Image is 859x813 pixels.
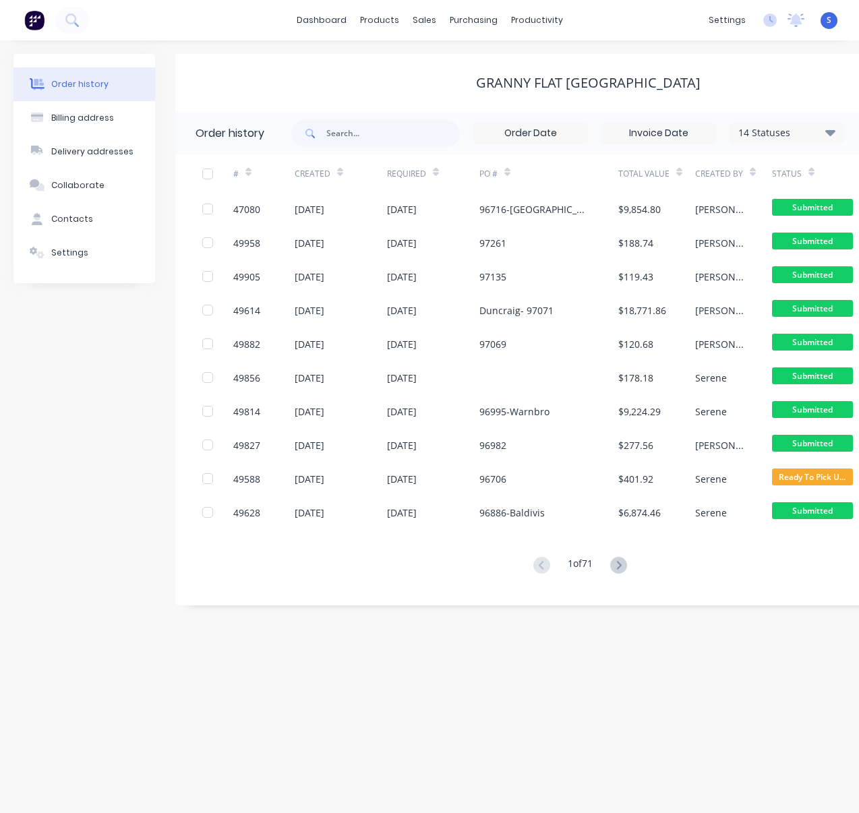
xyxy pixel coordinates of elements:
[618,404,661,419] div: $9,224.29
[772,334,853,351] span: Submitted
[618,303,666,318] div: $18,771.86
[387,472,417,486] div: [DATE]
[51,112,114,124] div: Billing address
[618,337,653,351] div: $120.68
[295,337,324,351] div: [DATE]
[772,435,853,452] span: Submitted
[772,469,853,485] span: Ready To Pick U...
[695,404,727,419] div: Serene
[772,367,853,384] span: Submitted
[702,10,752,30] div: settings
[233,472,260,486] div: 49588
[695,438,745,452] div: [PERSON_NAME]
[326,120,460,147] input: Search...
[772,401,853,418] span: Submitted
[479,202,591,216] div: 96716-[GEOGRAPHIC_DATA]
[233,506,260,520] div: 49628
[602,123,715,144] input: Invoice Date
[51,179,105,191] div: Collaborate
[387,303,417,318] div: [DATE]
[233,438,260,452] div: 49827
[387,506,417,520] div: [DATE]
[695,236,745,250] div: [PERSON_NAME]
[479,236,506,250] div: 97261
[295,202,324,216] div: [DATE]
[772,233,853,249] span: Submitted
[233,155,295,192] div: #
[772,266,853,283] span: Submitted
[772,168,802,180] div: Status
[695,303,745,318] div: [PERSON_NAME]
[618,236,653,250] div: $188.74
[504,10,570,30] div: productivity
[233,303,260,318] div: 49614
[295,168,330,180] div: Created
[479,155,618,192] div: PO #
[295,404,324,419] div: [DATE]
[233,371,260,385] div: 49856
[387,155,479,192] div: Required
[295,155,387,192] div: Created
[295,506,324,520] div: [DATE]
[695,371,727,385] div: Serene
[51,146,134,158] div: Delivery addresses
[695,472,727,486] div: Serene
[479,506,545,520] div: 96886-Baldivis
[479,404,550,419] div: 96995-Warnbro
[479,270,506,284] div: 97135
[13,169,155,202] button: Collaborate
[695,155,772,192] div: Created By
[387,337,417,351] div: [DATE]
[13,101,155,135] button: Billing address
[772,199,853,216] span: Submitted
[353,10,406,30] div: products
[618,155,695,192] div: Total Value
[13,202,155,236] button: Contacts
[295,303,324,318] div: [DATE]
[406,10,443,30] div: sales
[295,371,324,385] div: [DATE]
[772,502,853,519] span: Submitted
[695,337,745,351] div: [PERSON_NAME]
[479,303,554,318] div: Duncraig- 97071
[233,337,260,351] div: 49882
[233,404,260,419] div: 49814
[196,125,264,142] div: Order history
[295,236,324,250] div: [DATE]
[695,270,745,284] div: [PERSON_NAME]
[295,438,324,452] div: [DATE]
[387,404,417,419] div: [DATE]
[618,270,653,284] div: $119.43
[618,371,653,385] div: $178.18
[474,123,587,144] input: Order Date
[827,14,831,26] span: S
[695,202,745,216] div: [PERSON_NAME]
[476,75,701,91] div: Granny Flat [GEOGRAPHIC_DATA]
[13,236,155,270] button: Settings
[479,472,506,486] div: 96706
[387,438,417,452] div: [DATE]
[233,168,239,180] div: #
[13,67,155,101] button: Order history
[24,10,45,30] img: Factory
[772,300,853,317] span: Submitted
[479,337,506,351] div: 97069
[730,125,843,140] div: 14 Statuses
[618,438,653,452] div: $277.56
[618,202,661,216] div: $9,854.80
[233,270,260,284] div: 49905
[233,236,260,250] div: 49958
[295,472,324,486] div: [DATE]
[479,438,506,452] div: 96982
[387,371,417,385] div: [DATE]
[290,10,353,30] a: dashboard
[13,135,155,169] button: Delivery addresses
[568,556,593,576] div: 1 of 71
[387,168,426,180] div: Required
[618,506,661,520] div: $6,874.46
[695,506,727,520] div: Serene
[443,10,504,30] div: purchasing
[479,168,498,180] div: PO #
[51,78,109,90] div: Order history
[387,270,417,284] div: [DATE]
